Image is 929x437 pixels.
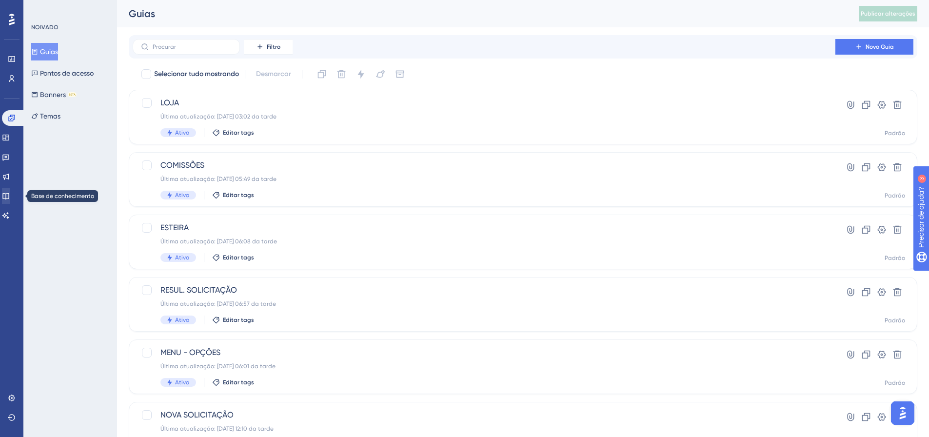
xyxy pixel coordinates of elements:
font: Editar tags [223,129,254,136]
font: MENU - OPÇÕES [160,348,220,357]
font: Última atualização: [DATE] 06:08 da tarde [160,238,277,245]
button: Desmarcar [251,65,296,83]
button: Editar tags [212,378,254,386]
font: Ativo [175,129,189,136]
font: COMISSÕES [160,160,204,170]
font: BETA [69,93,76,96]
button: Editar tags [212,316,254,324]
button: Pontos de acesso [31,64,94,82]
font: 3 [91,6,94,11]
button: BannersBETA [31,86,77,103]
font: Padrão [885,192,905,199]
font: Temas [40,112,60,120]
font: Editar tags [223,317,254,323]
font: Última atualização: [DATE] 06:01 da tarde [160,363,276,370]
font: Padrão [885,317,905,324]
button: Publicar alterações [859,6,917,21]
font: Selecionar tudo mostrando [154,70,239,78]
font: Ativo [175,254,189,261]
font: Guias [129,8,155,20]
button: Editar tags [212,254,254,261]
button: Guias [31,43,58,60]
font: Desmarcar [256,70,291,78]
font: LOJA [160,98,179,107]
font: Precisar de ajuda? [23,4,84,12]
font: RESUL. SOLICITAÇÃO [160,285,237,295]
font: Ativo [175,192,189,199]
font: Banners [40,91,66,99]
font: Última atualização: [DATE] 06:57 da tarde [160,300,276,307]
button: Editar tags [212,129,254,137]
font: Última atualização: [DATE] 05:49 da tarde [160,176,277,182]
font: Pontos de acesso [40,69,94,77]
font: Última atualização: [DATE] 03:02 da tarde [160,113,277,120]
button: Temas [31,107,60,125]
font: ESTEIRA [160,223,189,232]
font: Publicar alterações [861,10,915,17]
font: NOVA SOLICITAÇÃO [160,410,234,419]
font: Editar tags [223,379,254,386]
font: Guias [40,48,58,56]
font: NOIVADO [31,24,59,31]
font: Última atualização: [DATE] 12:10 da tarde [160,425,274,432]
font: Padrão [885,255,905,261]
iframe: Iniciador do Assistente de IA do UserGuiding [888,398,917,428]
font: Padrão [885,130,905,137]
font: Editar tags [223,192,254,199]
font: Padrão [885,379,905,386]
button: Novo Guia [835,39,913,55]
font: Novo Guia [866,43,894,50]
button: Filtro [244,39,293,55]
font: Ativo [175,317,189,323]
font: Ativo [175,379,189,386]
font: Filtro [267,43,280,50]
button: Editar tags [212,191,254,199]
input: Procurar [153,43,232,50]
font: Editar tags [223,254,254,261]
